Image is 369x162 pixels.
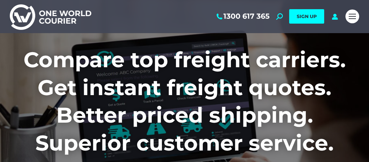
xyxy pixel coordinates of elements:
[289,9,324,24] a: SIGN UP
[215,12,270,21] a: 1300 617 365
[345,10,359,23] a: Mobile menu icon
[10,46,359,157] h1: Compare top freight carriers. Get instant freight quotes. Better priced shipping. Superior custom...
[10,3,91,30] img: One World Courier
[297,13,317,19] span: SIGN UP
